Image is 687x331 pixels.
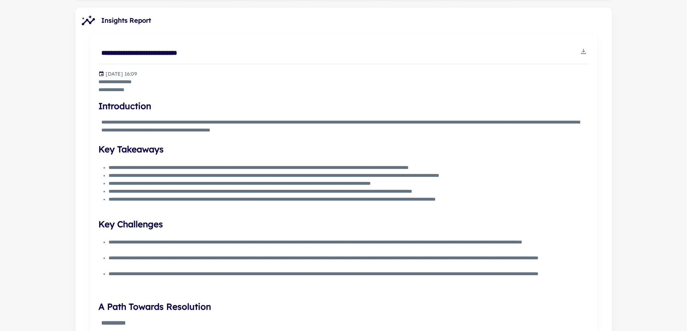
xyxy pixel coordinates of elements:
[98,300,589,313] h4: A Path Towards Resolution
[578,46,589,57] button: Download
[106,70,137,78] p: Generated at
[98,218,589,231] h4: Key Challenges
[98,143,589,156] h4: Key Takeaways
[98,99,589,112] h4: Introduction
[101,15,151,26] h6: Insights Report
